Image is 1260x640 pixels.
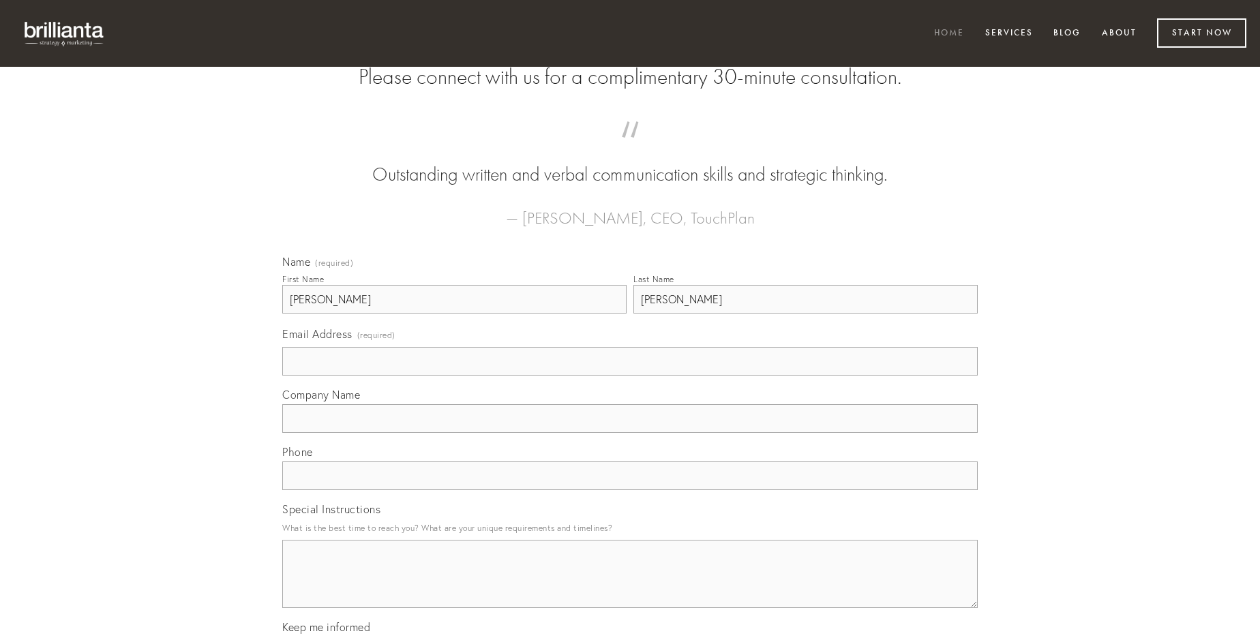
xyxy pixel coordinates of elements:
[1157,18,1246,48] a: Start Now
[1045,22,1090,45] a: Blog
[282,64,978,90] h2: Please connect with us for a complimentary 30-minute consultation.
[304,135,956,162] span: “
[304,188,956,232] figcaption: — [PERSON_NAME], CEO, TouchPlan
[976,22,1042,45] a: Services
[282,327,352,341] span: Email Address
[282,620,370,634] span: Keep me informed
[14,14,116,53] img: brillianta - research, strategy, marketing
[282,388,360,401] span: Company Name
[357,326,395,344] span: (required)
[282,445,313,459] span: Phone
[282,519,978,537] p: What is the best time to reach you? What are your unique requirements and timelines?
[315,259,353,267] span: (required)
[304,135,956,188] blockquote: Outstanding written and verbal communication skills and strategic thinking.
[633,274,674,284] div: Last Name
[925,22,973,45] a: Home
[282,274,324,284] div: First Name
[1093,22,1145,45] a: About
[282,502,380,516] span: Special Instructions
[282,255,310,269] span: Name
